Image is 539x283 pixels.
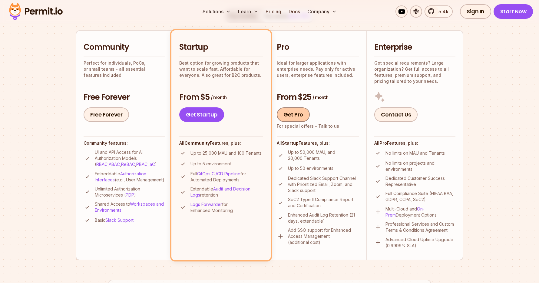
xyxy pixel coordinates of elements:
[288,165,333,171] p: Up to 50 environments
[277,140,359,146] h4: All Features, plus:
[190,202,222,207] a: Logs Forwarder
[277,107,310,122] a: Get Pro
[184,140,210,146] strong: Community
[197,171,240,176] a: GitOps CI/CD Pipeline
[277,92,359,103] h3: From $25
[277,42,359,53] h2: Pro
[190,161,231,167] p: Up to 5 environment
[179,107,224,122] a: Get Startup
[385,206,425,217] a: On-Prem
[288,149,359,161] p: Up to 50,000 MAU, and 20,000 Tenants
[385,160,455,172] p: No limits on projects and environments
[84,60,165,78] p: Perfect for individuals, PoCs, or small teams - all essential features included.
[385,190,455,203] p: Full Compliance Suite (HIPAA BAA, GDPR, CCPA, SoC2)
[121,162,135,167] a: ReBAC
[95,149,165,167] p: UI and API Access for All Authorization Models ( , , , , )
[288,197,359,209] p: SoC2 Type II Compliance Report and Certification
[190,186,250,197] a: Audit and Decision Logs
[179,92,263,103] h3: From $5
[435,8,448,15] span: 5.4k
[312,94,328,100] span: / month
[190,186,263,198] p: Extendable retention
[460,4,491,19] a: Sign In
[385,237,455,249] p: Advanced Cloud Uptime Upgrade (0.9999% SLA)
[385,150,445,156] p: No limits on MAU and Tenants
[179,60,263,78] p: Best option for growing products that want to scale fast. Affordable for everyone. Also great for...
[179,42,263,53] h2: Startup
[95,171,165,183] p: Embeddable (e.g., User Management)
[288,227,359,245] p: Add SSO support for Enhanced Access Management (additional cost)
[95,201,165,213] p: Shared Access to
[305,5,339,18] button: Company
[95,186,165,198] p: Unlimited Authorization Microservices ( )
[84,42,165,53] h2: Community
[385,221,455,233] p: Professional Services and Custom Terms & Conditions Agreement
[95,171,146,182] a: Authorization Interfaces
[136,162,147,167] a: PBAC
[236,5,261,18] button: Learn
[288,212,359,224] p: Enhanced Audit Log Retention (21 days, extendable)
[95,217,134,223] p: Basic
[494,4,533,19] a: Start Now
[288,175,359,194] p: Dedicated Slack Support Channel with Prioritized Email, Zoom, and Slack support
[84,140,165,146] h4: Community features:
[318,123,339,129] a: Talk to us
[96,162,107,167] a: RBAC
[277,60,359,78] p: Ideal for larger applications with enterprise needs. Pay only for active users, enterprise featur...
[263,5,284,18] a: Pricing
[190,201,263,214] p: for Enhanced Monitoring
[282,140,299,146] strong: Startup
[109,162,120,167] a: ABAC
[425,5,453,18] a: 5.4k
[374,42,455,53] h2: Enterprise
[379,140,387,146] strong: Pro
[286,5,303,18] a: Docs
[6,1,65,22] img: Permit logo
[277,123,339,129] div: For special offers -
[126,192,134,197] a: PDP
[190,171,263,183] p: Full for Automated Deployments
[211,94,227,100] span: / month
[149,162,155,167] a: IaC
[179,140,263,146] h4: All Features, plus:
[200,5,233,18] button: Solutions
[374,107,418,122] a: Contact Us
[385,175,455,187] p: Dedicated Customer Success Representative
[190,150,262,156] p: Up to 25,000 MAU and 100 Tenants
[374,60,455,84] p: Got special requirements? Large organization? Get full access to all features, premium support, a...
[84,107,129,122] a: Free Forever
[84,92,165,103] h3: Free Forever
[385,206,455,218] p: Multi-Cloud and Deployment Options
[105,217,134,223] a: Slack Support
[374,140,455,146] h4: All Features, plus:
